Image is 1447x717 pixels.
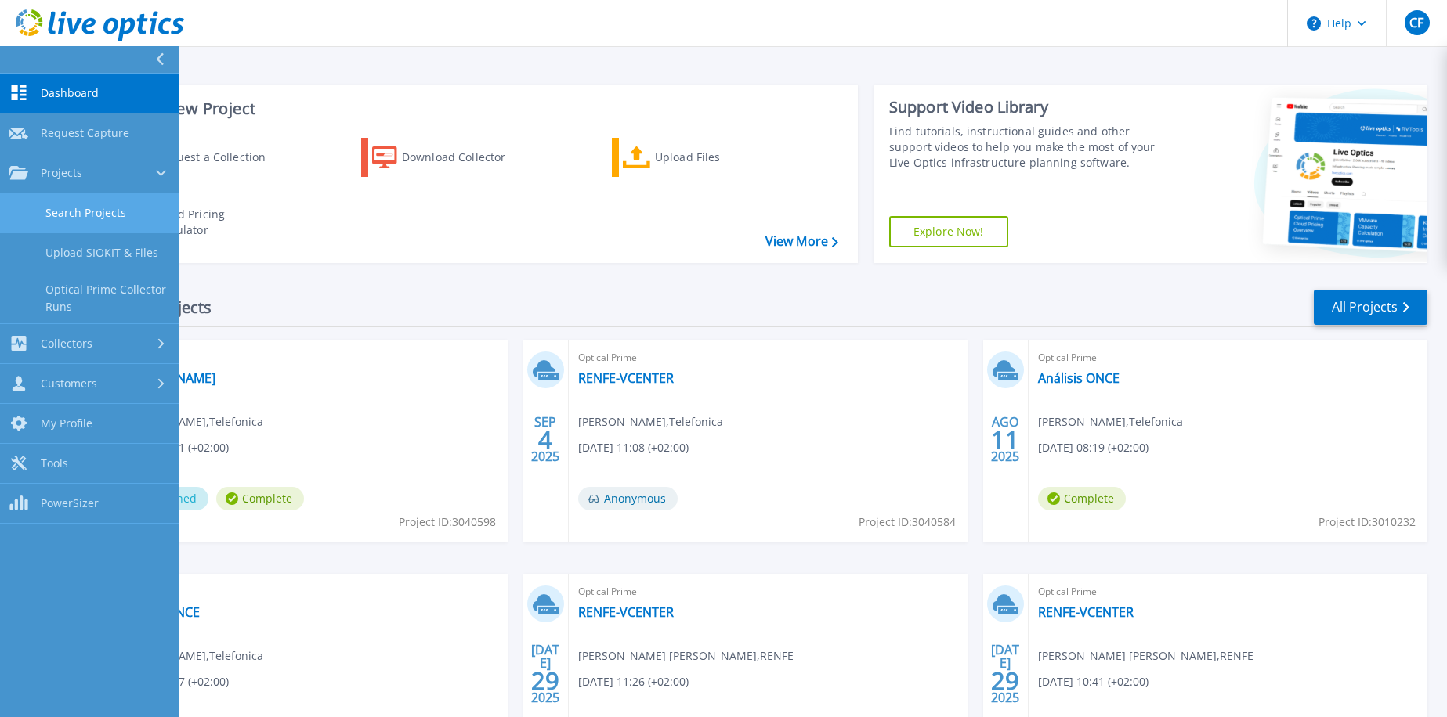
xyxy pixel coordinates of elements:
a: View More [765,234,838,249]
span: Project ID: 3040584 [859,513,956,531]
span: Project ID: 3010232 [1319,513,1416,531]
span: PowerSizer [41,496,99,510]
span: Project ID: 3040598 [399,513,496,531]
span: Complete [1038,487,1126,510]
div: Cloud Pricing Calculator [154,207,279,238]
a: RENFE-VCENTER [578,370,674,386]
span: Dashboard [41,86,99,100]
div: Download Collector [402,142,527,173]
a: RENFE-VCENTER [578,604,674,620]
div: AGO 2025 [990,411,1020,468]
span: Anonymous [578,487,678,510]
span: CF [1409,16,1423,29]
span: Customers [41,377,97,391]
span: Projects [41,166,82,180]
a: RENFE-VCENTER [1038,604,1134,620]
a: All Projects [1314,290,1427,325]
div: Support Video Library [889,97,1171,117]
div: Upload Files [655,142,780,173]
span: 29 [991,674,1019,687]
span: Optical Prime [118,583,498,600]
span: [DATE] 11:08 (+02:00) [578,439,689,456]
a: Explore Now! [889,216,1008,247]
a: Análisis ONCE [1038,370,1120,386]
div: [DATE] 2025 [990,645,1020,702]
h3: Start a New Project [111,100,837,117]
span: [PERSON_NAME] , Telefonica [578,413,723,431]
div: Find tutorials, instructional guides and other support videos to help you make the most of your L... [889,124,1171,171]
span: Optical Prime [1038,349,1418,366]
div: SEP 2025 [530,411,560,468]
div: [DATE] 2025 [530,645,560,702]
span: [PERSON_NAME] [PERSON_NAME] , RENFE [1038,647,1253,665]
span: [DATE] 10:41 (+02:00) [1038,673,1149,690]
div: Request a Collection [156,142,281,173]
a: Download Collector [361,138,536,177]
span: [PERSON_NAME] , Telefonica [118,413,263,431]
span: Collectors [41,337,92,351]
span: Optical Prime [578,349,958,366]
span: [DATE] 08:19 (+02:00) [1038,439,1149,456]
span: Optical Prime [118,349,498,366]
a: Cloud Pricing Calculator [111,203,286,242]
span: [DATE] 11:26 (+02:00) [578,673,689,690]
span: Complete [216,487,304,510]
a: Request a Collection [111,138,286,177]
span: [PERSON_NAME] , Telefonica [118,647,263,665]
span: 29 [531,674,559,687]
a: Upload Files [612,138,787,177]
span: 4 [538,433,552,446]
span: Request Capture [41,126,129,140]
span: Tools [41,456,68,470]
span: My Profile [41,416,92,431]
span: Optical Prime [578,583,958,600]
span: 11 [991,433,1019,446]
span: Optical Prime [1038,583,1418,600]
span: [PERSON_NAME] , Telefonica [1038,413,1183,431]
span: [PERSON_NAME] [PERSON_NAME] , RENFE [578,647,794,665]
